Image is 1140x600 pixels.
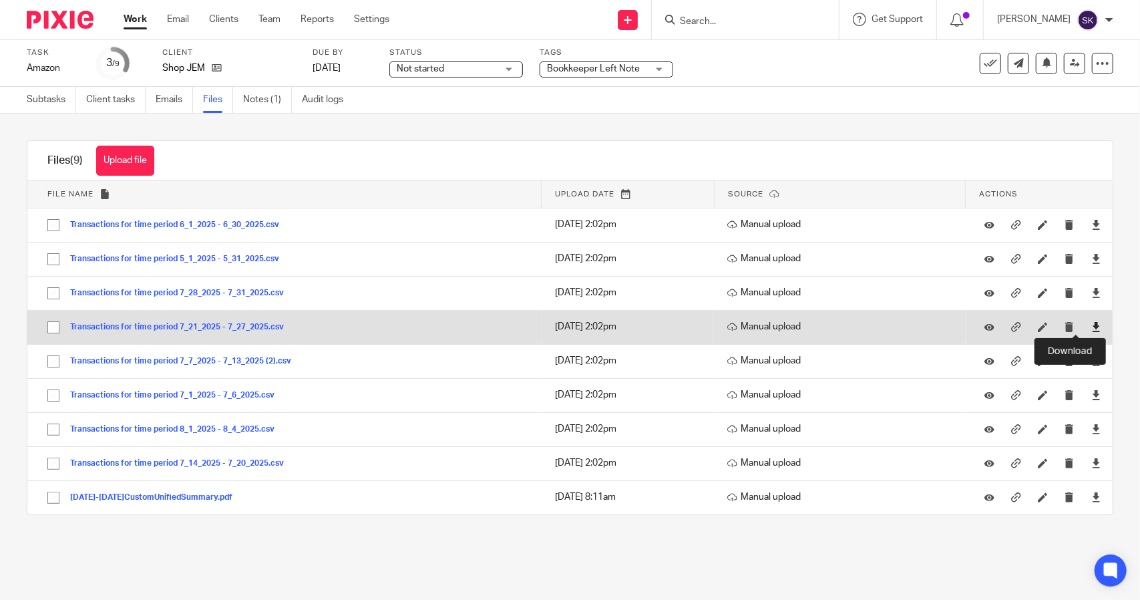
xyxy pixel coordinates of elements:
[728,190,763,198] span: Source
[106,55,120,71] div: 3
[258,13,280,26] a: Team
[70,155,83,166] span: (9)
[112,60,120,67] small: /9
[70,425,284,434] button: Transactions for time period 8_1_2025 - 8_4_2025.csv
[727,252,959,265] p: Manual upload
[1091,354,1101,367] a: Download
[41,451,66,476] input: Select
[397,64,444,73] span: Not started
[979,190,1018,198] span: Actions
[997,13,1071,26] p: [PERSON_NAME]
[547,64,640,73] span: Bookkeeper Left Note
[203,87,233,113] a: Files
[162,47,296,58] label: Client
[1091,218,1101,231] a: Download
[70,255,289,264] button: Transactions for time period 5_1_2025 - 5_31_2025.csv
[1077,9,1099,31] img: svg%3E
[41,417,66,442] input: Select
[124,13,147,26] a: Work
[41,349,66,374] input: Select
[555,286,708,299] p: [DATE] 2:02pm
[555,218,708,231] p: [DATE] 2:02pm
[555,354,708,367] p: [DATE] 2:02pm
[86,87,146,113] a: Client tasks
[156,87,193,113] a: Emails
[70,289,294,298] button: Transactions for time period 7_28_2025 - 7_31_2025.csv
[27,61,80,75] div: Amazon
[41,281,66,306] input: Select
[727,422,959,436] p: Manual upload
[70,391,284,400] button: Transactions for time period 7_1_2025 - 7_6_2025.csv
[1091,422,1101,436] a: Download
[727,456,959,470] p: Manual upload
[679,16,799,28] input: Search
[727,218,959,231] p: Manual upload
[70,323,294,332] button: Transactions for time period 7_21_2025 - 7_27_2025.csv
[47,190,93,198] span: File name
[302,87,353,113] a: Audit logs
[41,247,66,272] input: Select
[313,63,341,73] span: [DATE]
[1091,490,1101,504] a: Download
[167,13,189,26] a: Email
[41,383,66,408] input: Select
[70,459,294,468] button: Transactions for time period 7_14_2025 - 7_20_2025.csv
[727,286,959,299] p: Manual upload
[209,13,238,26] a: Clients
[301,13,334,26] a: Reports
[555,320,708,333] p: [DATE] 2:02pm
[1091,320,1101,333] a: Download
[727,320,959,333] p: Manual upload
[555,490,708,504] p: [DATE] 8:11am
[70,357,301,366] button: Transactions for time period 7_7_2025 - 7_13_2025 (2).csv
[540,47,673,58] label: Tags
[1091,456,1101,470] a: Download
[70,220,289,230] button: Transactions for time period 6_1_2025 - 6_30_2025.csv
[1091,286,1101,299] a: Download
[313,47,373,58] label: Due by
[1091,252,1101,265] a: Download
[47,154,83,168] h1: Files
[27,11,93,29] img: Pixie
[41,315,66,340] input: Select
[1091,388,1101,402] a: Download
[389,47,523,58] label: Status
[27,87,76,113] a: Subtasks
[70,493,242,502] button: [DATE]-[DATE]CustomUnifiedSummary.pdf
[727,354,959,367] p: Manual upload
[555,190,614,198] span: Upload date
[96,146,154,176] button: Upload file
[555,252,708,265] p: [DATE] 2:02pm
[162,61,205,75] p: Shop JEM
[555,456,708,470] p: [DATE] 2:02pm
[41,485,66,510] input: Select
[354,13,389,26] a: Settings
[727,490,959,504] p: Manual upload
[243,87,292,113] a: Notes (1)
[727,388,959,402] p: Manual upload
[41,212,66,238] input: Select
[27,47,80,58] label: Task
[555,422,708,436] p: [DATE] 2:02pm
[555,388,708,402] p: [DATE] 2:02pm
[872,15,923,24] span: Get Support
